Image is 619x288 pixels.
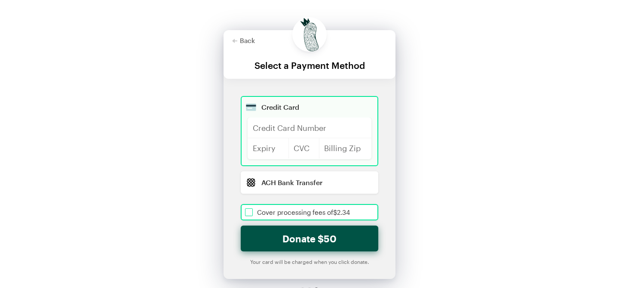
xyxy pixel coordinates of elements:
[232,60,387,70] div: Select a Payment Method
[294,146,314,156] iframe: Secure CVC input frame
[253,146,284,156] iframe: Secure expiration date input frame
[232,37,255,44] button: Back
[261,104,371,111] div: Credit Card
[253,125,366,136] iframe: Secure card number input frame
[241,226,378,251] button: Donate $50
[324,146,366,156] iframe: Secure postal code input frame
[241,258,378,265] div: Your card will be charged when you click donate.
